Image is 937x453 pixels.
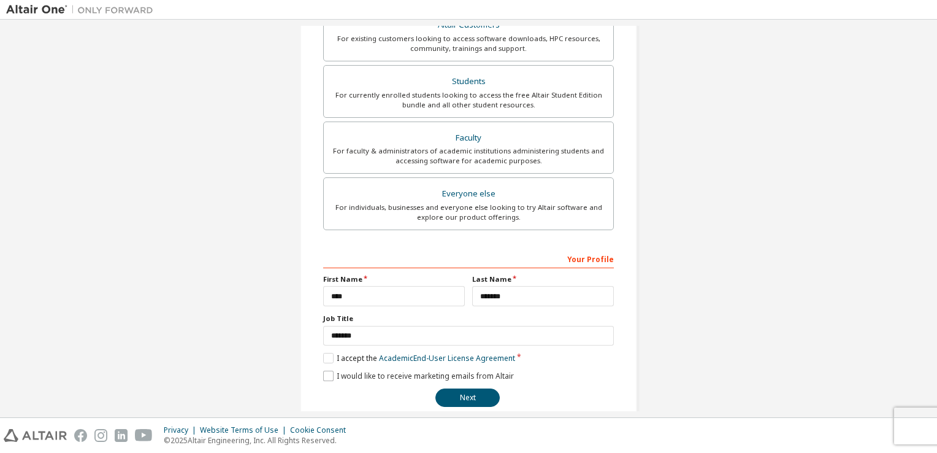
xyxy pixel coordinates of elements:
button: Next [435,389,500,407]
div: Students [331,73,606,90]
label: First Name [323,274,465,284]
div: For existing customers looking to access software downloads, HPC resources, community, trainings ... [331,34,606,53]
label: I accept the [323,353,515,363]
img: youtube.svg [135,429,153,442]
img: linkedin.svg [115,429,128,442]
label: Last Name [472,274,614,284]
div: Website Terms of Use [200,425,290,435]
div: Privacy [164,425,200,435]
label: I would like to receive marketing emails from Altair [323,371,514,381]
img: instagram.svg [94,429,107,442]
img: facebook.svg [74,429,87,442]
label: Job Title [323,314,614,323]
div: For faculty & administrators of academic institutions administering students and accessing softwa... [331,146,606,166]
div: Your Profile [323,249,614,268]
img: Altair One [6,4,159,16]
div: Everyone else [331,185,606,203]
div: For currently enrolled students looking to access the free Altair Student Edition bundle and all ... [331,90,606,110]
a: Academic End-User License Agreement [379,353,515,363]
p: © 2025 Altair Engineering, Inc. All Rights Reserved. [164,435,353,446]
div: For individuals, businesses and everyone else looking to try Altair software and explore our prod... [331,203,606,222]
div: Cookie Consent [290,425,353,435]
div: Faculty [331,130,606,147]
img: altair_logo.svg [4,429,67,442]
